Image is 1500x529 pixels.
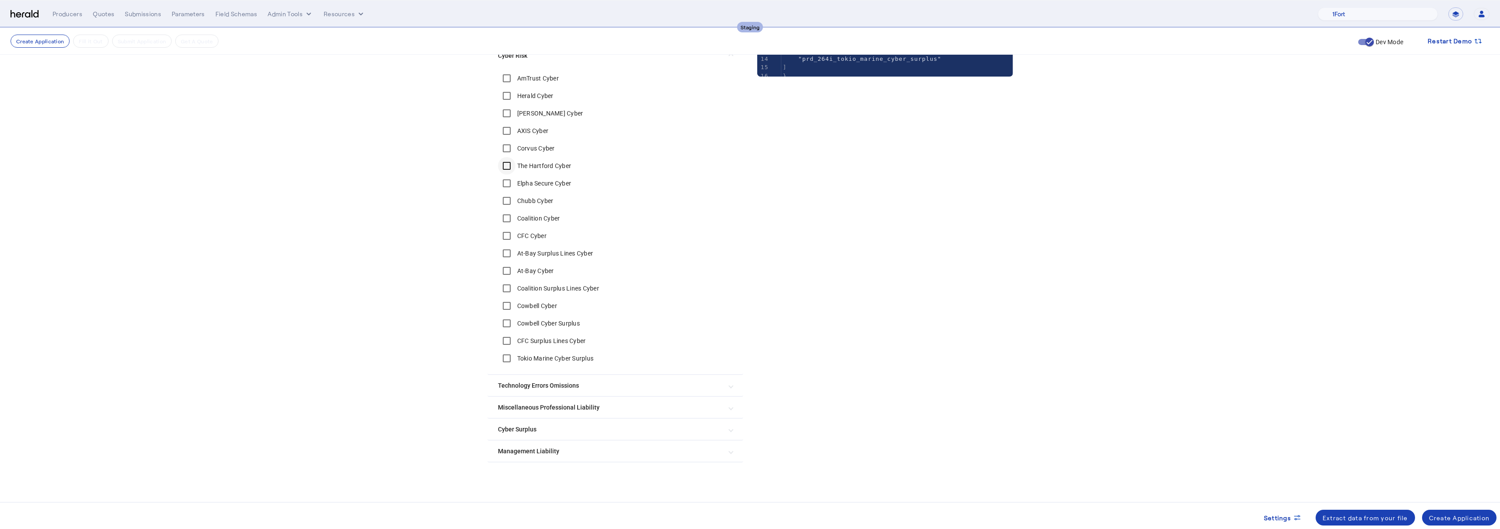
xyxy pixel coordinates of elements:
div: Quotes [93,10,114,18]
button: Create Application [1422,510,1497,525]
button: Restart Demo [1421,33,1489,49]
div: Create Application [1429,513,1490,522]
mat-expansion-panel-header: Cyber Risk [487,42,743,70]
span: "prd_264i_tokio_marine_cyber_surplus" [798,56,942,62]
label: Chubb Cyber [515,196,554,205]
label: At-Bay Cyber [515,266,554,275]
div: Cyber Risk [487,70,743,374]
div: Producers [53,10,82,18]
label: Cowbell Cyber [515,301,557,310]
label: CFC Surplus Lines Cyber [515,336,586,345]
mat-panel-title: Technology Errors Omissions [498,381,722,390]
label: AmTrust Cyber [515,74,559,83]
mat-panel-title: Miscellaneous Professional Liability [498,403,722,412]
mat-expansion-panel-header: Miscellaneous Professional Liability [487,397,743,418]
span: ] [783,64,787,70]
div: Submissions [125,10,161,18]
button: Get A Quote [175,35,219,48]
div: 14 [757,55,770,63]
label: [PERSON_NAME] Cyber [515,109,583,118]
label: Coalition Cyber [515,214,560,223]
div: Extract data from your file [1323,513,1408,522]
div: Field Schemas [215,10,258,18]
span: Restart Demo [1428,36,1472,46]
mat-panel-title: Cyber Surplus [498,425,722,434]
mat-expansion-panel-header: Management Liability [487,441,743,462]
label: Corvus Cyber [515,144,555,153]
button: Create Application [11,35,70,48]
label: Elpha Secure Cyber [515,179,572,188]
label: At-Bay Surplus Lines Cyber [515,249,593,258]
button: Extract data from your file [1316,510,1415,525]
button: Resources dropdown menu [324,10,365,18]
mat-expansion-panel-header: Technology Errors Omissions [487,375,743,396]
label: Cowbell Cyber Surplus [515,319,580,328]
div: Parameters [172,10,205,18]
mat-panel-title: Management Liability [498,447,722,456]
label: CFC Cyber [515,231,547,240]
label: Coalition Surplus Lines Cyber [515,284,599,293]
button: Fill it Out [73,35,108,48]
label: Herald Cyber [515,91,554,100]
span: Settings [1264,513,1291,522]
div: Staging [737,22,763,32]
div: 16 [757,72,770,81]
button: internal dropdown menu [268,10,313,18]
span: } [783,73,787,79]
mat-expansion-panel-header: Cyber Surplus [487,419,743,440]
label: AXIS Cyber [515,126,549,135]
label: Dev Mode [1374,38,1403,46]
label: Tokio Marine Cyber Surplus [515,354,594,363]
div: 15 [757,63,770,72]
button: Submit Application [112,35,172,48]
img: Herald Logo [11,10,39,18]
mat-panel-title: Cyber Risk [498,51,722,60]
button: Settings [1257,510,1309,525]
label: The Hartford Cyber [515,161,572,170]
